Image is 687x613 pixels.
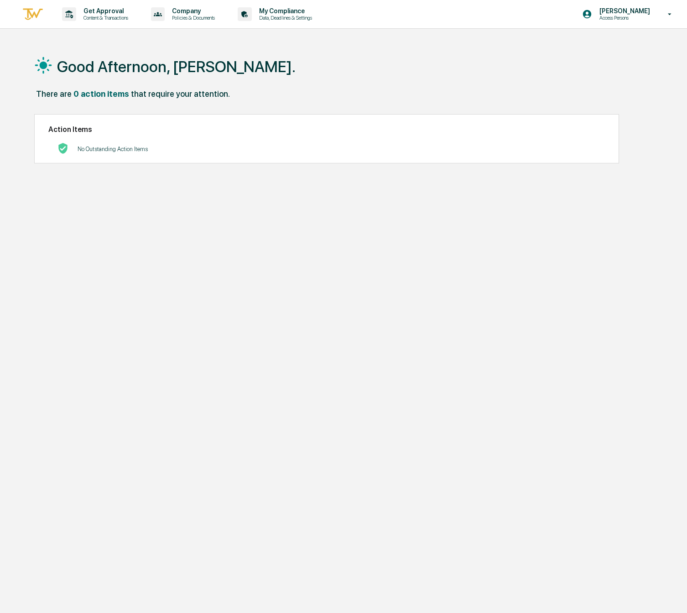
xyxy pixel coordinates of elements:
h1: Good Afternoon, [PERSON_NAME]. [57,58,296,76]
p: Policies & Documents [165,15,219,21]
p: No Outstanding Action Items [78,146,148,152]
h2: Action Items [48,125,605,134]
div: that require your attention. [131,89,230,99]
div: There are [36,89,72,99]
p: My Compliance [252,7,317,15]
p: Content & Transactions [76,15,133,21]
p: Data, Deadlines & Settings [252,15,317,21]
p: Access Persons [592,15,655,21]
p: Get Approval [76,7,133,15]
div: 0 action items [73,89,129,99]
p: Company [165,7,219,15]
img: No Actions logo [57,143,68,154]
img: logo [22,7,44,22]
p: [PERSON_NAME] [592,7,655,15]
